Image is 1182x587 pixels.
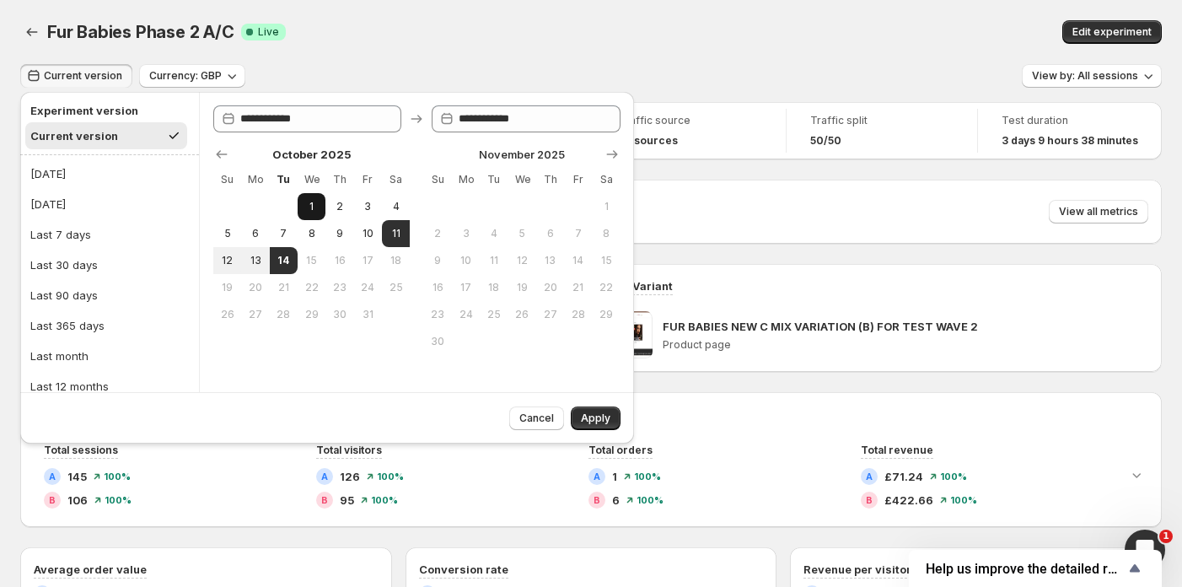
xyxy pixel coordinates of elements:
span: 30 [430,335,444,348]
span: 1 [612,468,617,485]
th: Monday [452,166,480,193]
span: Test duration [1002,114,1138,127]
div: [DATE] [30,196,66,213]
button: Start of range Saturday October 11 2025 [382,220,410,247]
button: Sunday November 30 2025 [423,328,451,355]
span: 17 [361,254,375,267]
button: Sunday October 5 2025 [213,220,241,247]
button: Wednesday October 15 2025 [298,247,325,274]
button: Last month [25,342,194,369]
button: Friday October 3 2025 [354,193,382,220]
th: Thursday [325,166,353,193]
button: Thursday October 2 2025 [325,193,353,220]
span: 25 [486,308,501,321]
span: Th [543,173,557,186]
button: Edit experiment [1062,20,1162,44]
span: 14 [277,254,291,267]
span: 22 [304,281,319,294]
button: Tuesday October 7 2025 [270,220,298,247]
h3: Revenue per visitor [803,561,911,578]
button: Saturday November 1 2025 [593,193,621,220]
h2: A [321,471,328,482]
span: 145 [67,468,87,485]
button: Saturday November 15 2025 [593,247,621,274]
span: Fr [361,173,375,186]
span: 2 [332,200,347,213]
button: Sunday October 19 2025 [213,274,241,301]
th: Monday [241,166,269,193]
th: Saturday [382,166,410,193]
span: Help us improve the detailed report for A/B campaigns [926,561,1125,577]
span: 19 [220,281,234,294]
span: Currency: GBP [149,69,222,83]
button: Current version [25,122,187,149]
span: Su [430,173,444,186]
button: Thursday November 6 2025 [536,220,564,247]
button: Current version [20,64,132,88]
span: 100% [950,495,977,505]
p: FUR BABIES NEW C MIX VARIATION (B) FOR TEST WAVE 2 [663,318,978,335]
button: Friday November 28 2025 [564,301,592,328]
button: Wednesday November 5 2025 [508,220,536,247]
div: [DATE] [30,165,66,182]
span: 8 [599,227,614,240]
h2: A [49,471,56,482]
div: Current version [30,127,118,144]
h2: B [49,495,56,505]
button: Monday November 17 2025 [452,274,480,301]
span: Mo [248,173,262,186]
button: Friday October 10 2025 [354,220,382,247]
span: 9 [430,254,444,267]
button: Wednesday October 8 2025 [298,220,325,247]
th: Sunday [213,166,241,193]
span: Traffic source [619,114,762,127]
a: Traffic split50/50 [810,112,954,149]
span: 6 [248,227,262,240]
span: 2 [430,227,444,240]
button: Tuesday October 21 2025 [270,274,298,301]
h2: B [866,495,873,505]
button: Saturday November 29 2025 [593,301,621,328]
button: Sunday October 26 2025 [213,301,241,328]
button: Sunday November 9 2025 [423,247,451,274]
span: 7 [277,227,291,240]
button: Saturday October 4 2025 [382,193,410,220]
button: [DATE] [25,191,194,218]
span: 3 days 9 hours 38 minutes [1002,134,1138,148]
span: 4 [486,227,501,240]
h2: A [594,471,600,482]
span: 15 [599,254,614,267]
span: 100% [940,471,967,482]
button: View by: All sessions [1022,64,1162,88]
span: 5 [515,227,529,240]
span: 26 [220,308,234,321]
span: 24 [459,308,473,321]
button: Friday October 17 2025 [354,247,382,274]
button: Cancel [509,407,564,430]
button: Thursday November 20 2025 [536,274,564,301]
span: 17 [459,281,473,294]
span: 12 [220,254,234,267]
button: Wednesday November 26 2025 [508,301,536,328]
button: Wednesday October 22 2025 [298,274,325,301]
button: Thursday November 13 2025 [536,247,564,274]
button: Currency: GBP [139,64,245,88]
h2: B [321,495,328,505]
span: 100% [637,495,664,505]
span: 100% [377,471,404,482]
span: 14 [571,254,585,267]
button: Tuesday November 11 2025 [480,247,508,274]
span: 100% [634,471,661,482]
span: 1 [1159,530,1173,543]
button: Saturday October 18 2025 [382,247,410,274]
span: 31 [361,308,375,321]
span: 11 [389,227,403,240]
span: 1 [599,200,614,213]
button: Wednesday October 1 2025 [298,193,325,220]
button: Friday October 24 2025 [354,274,382,301]
span: Current version [44,69,122,83]
span: Fur Babies Phase 2 A/C [47,22,234,42]
button: Wednesday November 12 2025 [508,247,536,274]
div: Last 7 days [30,226,91,243]
button: Tuesday November 18 2025 [480,274,508,301]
